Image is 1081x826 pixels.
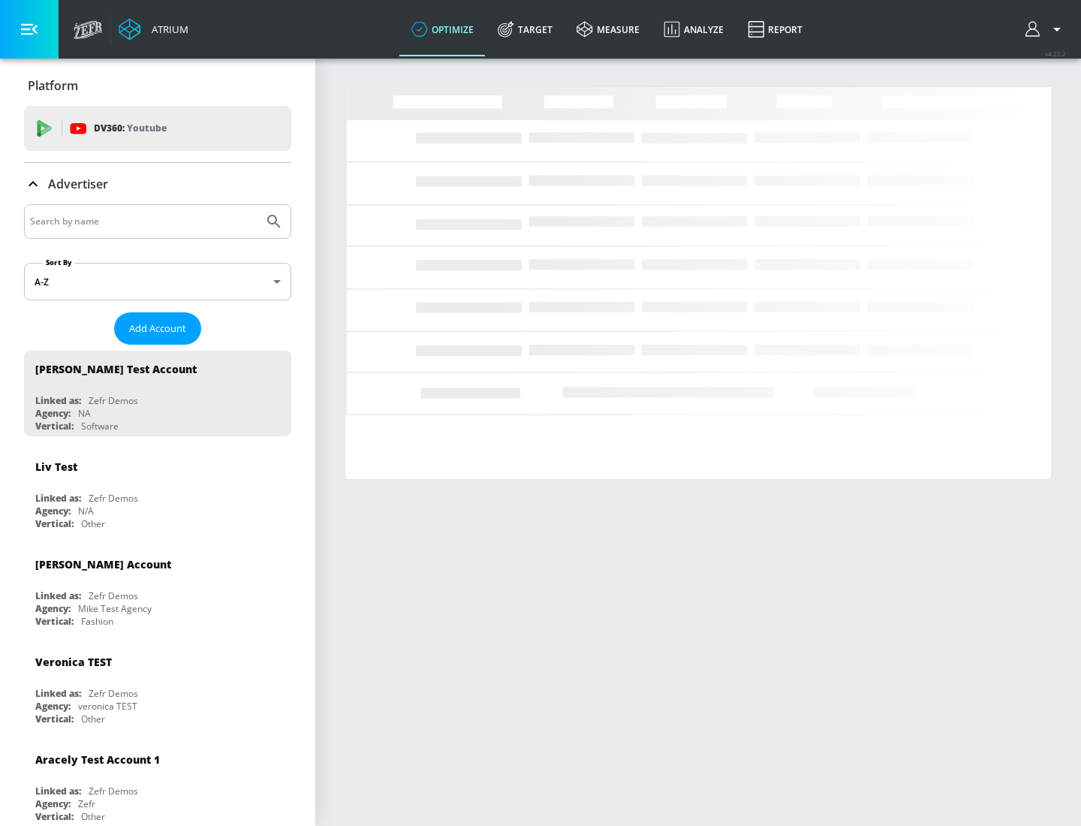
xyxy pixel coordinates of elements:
[35,810,74,823] div: Vertical:
[24,644,291,729] div: Veronica TESTLinked as:Zefr DemosAgency:veronica TESTVertical:Other
[89,589,138,602] div: Zefr Demos
[89,687,138,700] div: Zefr Demos
[24,163,291,205] div: Advertiser
[127,120,167,136] p: Youtube
[35,557,171,571] div: [PERSON_NAME] Account
[28,77,78,94] p: Platform
[565,2,652,56] a: measure
[24,546,291,632] div: [PERSON_NAME] AccountLinked as:Zefr DemosAgency:Mike Test AgencyVertical:Fashion
[24,351,291,436] div: [PERSON_NAME] Test AccountLinked as:Zefr DemosAgency:NAVertical:Software
[35,797,71,810] div: Agency:
[35,785,81,797] div: Linked as:
[89,394,138,407] div: Zefr Demos
[119,18,188,41] a: Atrium
[114,312,201,345] button: Add Account
[35,713,74,725] div: Vertical:
[30,212,257,231] input: Search by name
[35,517,74,530] div: Vertical:
[24,65,291,107] div: Platform
[35,589,81,602] div: Linked as:
[35,492,81,505] div: Linked as:
[78,700,137,713] div: veronica TEST
[35,362,197,376] div: [PERSON_NAME] Test Account
[35,752,160,767] div: Aracely Test Account 1
[35,420,74,433] div: Vertical:
[35,394,81,407] div: Linked as:
[129,320,186,337] span: Add Account
[81,420,119,433] div: Software
[81,713,105,725] div: Other
[24,106,291,151] div: DV360: Youtube
[35,602,71,615] div: Agency:
[78,602,152,615] div: Mike Test Agency
[1045,50,1066,58] span: v 4.22.2
[78,797,95,810] div: Zefr
[35,505,71,517] div: Agency:
[146,23,188,36] div: Atrium
[48,176,108,192] p: Advertiser
[24,448,291,534] div: Liv TestLinked as:Zefr DemosAgency:N/AVertical:Other
[736,2,815,56] a: Report
[35,407,71,420] div: Agency:
[35,700,71,713] div: Agency:
[94,120,167,137] p: DV360:
[89,492,138,505] div: Zefr Demos
[35,460,77,474] div: Liv Test
[486,2,565,56] a: Target
[78,505,94,517] div: N/A
[35,655,112,669] div: Veronica TEST
[78,407,91,420] div: NA
[35,615,74,628] div: Vertical:
[35,687,81,700] div: Linked as:
[81,517,105,530] div: Other
[43,258,75,267] label: Sort By
[81,615,113,628] div: Fashion
[652,2,736,56] a: Analyze
[24,263,291,300] div: A-Z
[81,810,105,823] div: Other
[89,785,138,797] div: Zefr Demos
[399,2,486,56] a: optimize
